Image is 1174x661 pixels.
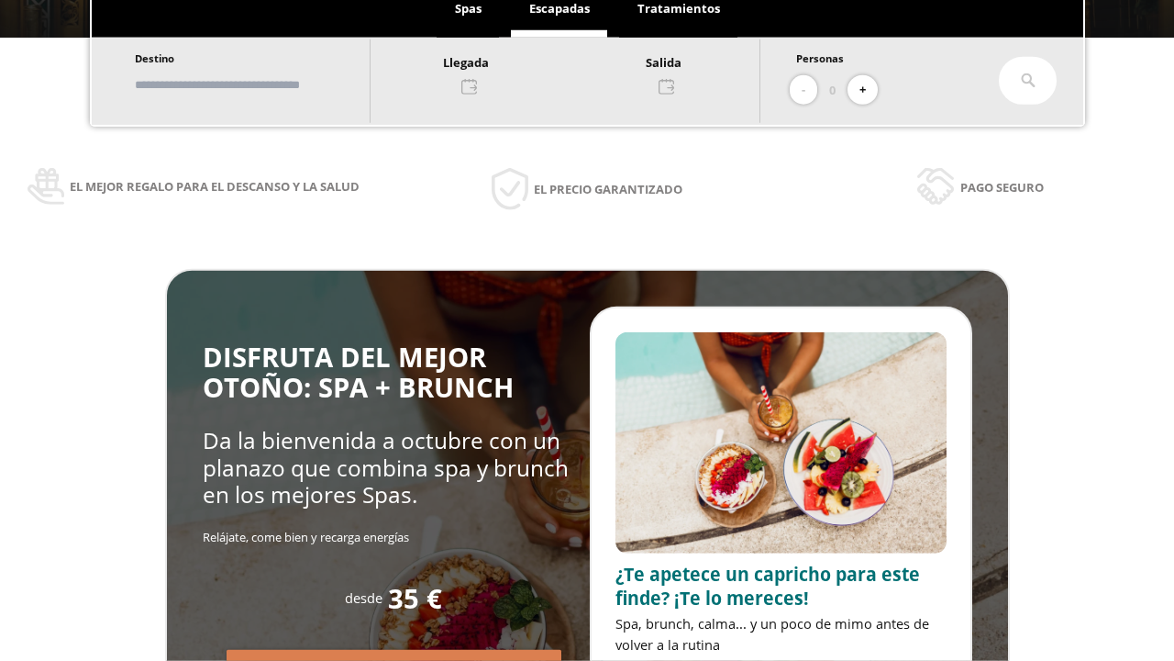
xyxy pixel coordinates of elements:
span: ¿Te apetece un capricho para este finde? ¡Te lo mereces! [615,562,920,611]
span: desde [345,588,382,607]
span: Pago seguro [960,177,1044,197]
span: 35 € [388,584,442,614]
span: Da la bienvenida a octubre con un planazo que combina spa y brunch en los mejores Spas. [203,425,569,510]
span: Relájate, come bien y recarga energías [203,529,409,545]
img: promo-sprunch.ElVl7oUD.webp [615,332,947,554]
span: DISFRUTA DEL MEJOR OTOÑO: SPA + BRUNCH [203,339,514,406]
span: Personas [796,51,844,65]
button: + [847,75,878,106]
span: El mejor regalo para el descanso y la salud [70,176,360,196]
span: Destino [135,51,174,65]
span: El precio garantizado [534,179,682,199]
button: - [790,75,817,106]
span: Spa, brunch, calma... y un poco de mimo antes de volver a la rutina [615,614,929,654]
span: 0 [829,80,836,100]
